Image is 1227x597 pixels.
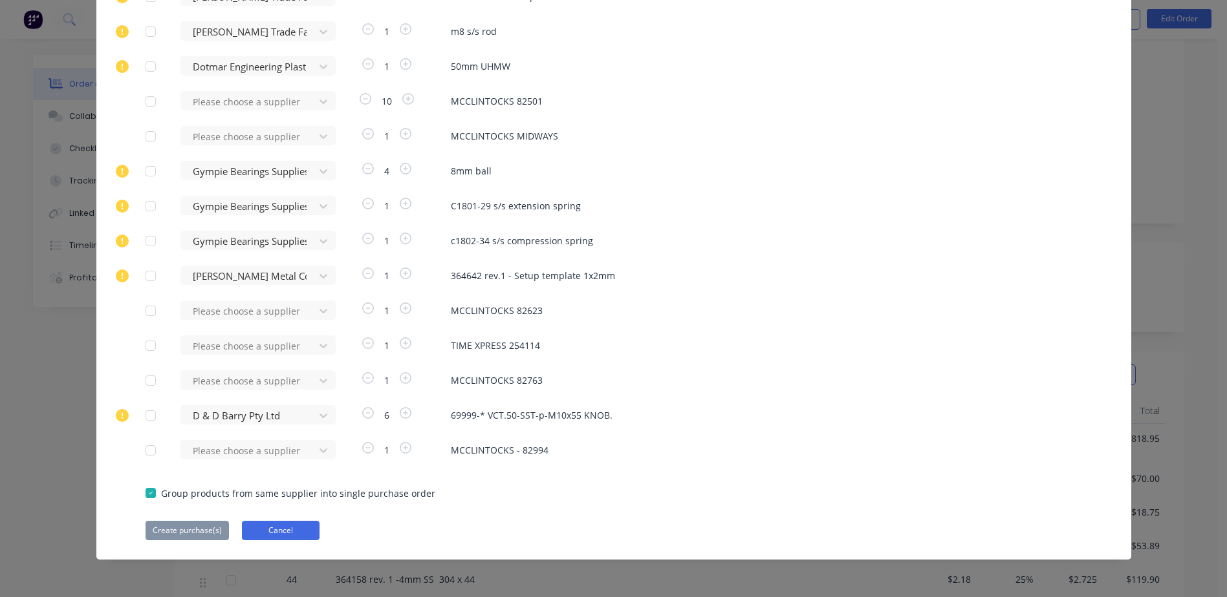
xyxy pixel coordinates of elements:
span: 1 [376,199,397,213]
span: 1 [376,269,397,282]
span: c1802-34 s/s compression spring [451,234,1082,247]
span: 10 [374,94,400,108]
span: 1 [376,234,397,247]
span: 1 [376,304,397,317]
span: 1 [376,443,397,457]
button: Cancel [242,521,320,540]
span: TIME XPRESS 254114 [451,339,1082,352]
span: 8mm ball [451,164,1082,178]
span: C1801-29 s/s extension spring [451,199,1082,213]
span: 4 [376,164,397,178]
button: Create purchase(s) [146,521,229,540]
span: Group products from same supplier into single purchase order [161,487,435,500]
span: MCCLINTOCKS 82501 [451,94,1082,108]
span: 69999-* VCT.50-SST-p-M10x55 KNOB. [451,408,1082,422]
span: m8 s/s rod [451,25,1082,38]
span: 1 [376,339,397,352]
span: 1 [376,373,397,387]
span: MCCLINTOCKS MIDWAYS [451,129,1082,143]
span: MCCLINTOCKS 82763 [451,373,1082,387]
span: 1 [376,129,397,143]
span: 50mm UHMW [451,59,1082,73]
span: MCCLINTOCKS - 82994 [451,443,1082,457]
span: 364642 rev.1 - Setup template 1x2mm [451,269,1082,282]
span: 1 [376,59,397,73]
span: MCCLINTOCKS 82623 [451,304,1082,317]
span: 6 [376,408,397,422]
span: 1 [376,25,397,38]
